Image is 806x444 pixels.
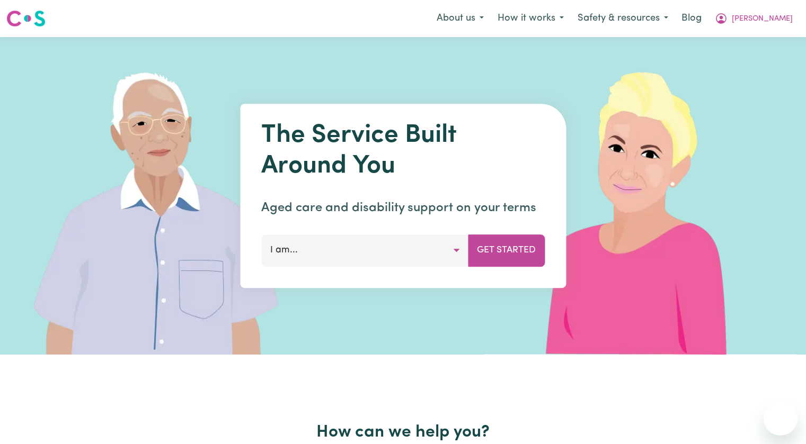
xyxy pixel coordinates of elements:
button: Get Started [468,234,545,266]
button: My Account [708,7,800,30]
a: Careseekers logo [6,6,46,31]
p: Aged care and disability support on your terms [261,198,545,218]
h2: How can we help you? [60,422,747,442]
span: [PERSON_NAME] [732,13,793,25]
button: Safety & resources [571,7,675,30]
img: Careseekers logo [6,9,46,28]
button: How it works [491,7,571,30]
iframe: Button to launch messaging window [764,402,798,436]
h1: The Service Built Around You [261,121,545,182]
button: I am... [261,234,468,266]
button: About us [430,7,491,30]
a: Blog [675,7,708,30]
